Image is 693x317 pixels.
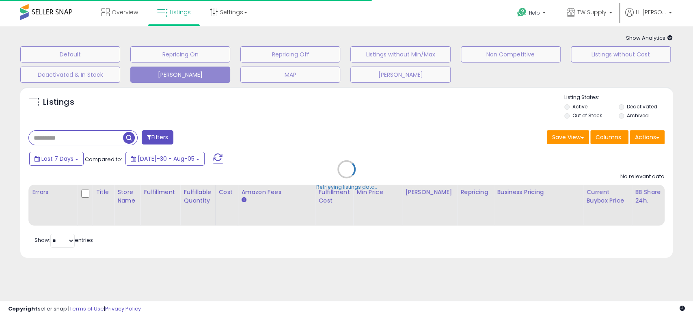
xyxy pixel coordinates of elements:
[170,8,191,16] span: Listings
[571,46,671,63] button: Listings without Cost
[130,46,230,63] button: Repricing On
[625,8,672,26] a: Hi [PERSON_NAME]
[112,8,138,16] span: Overview
[240,46,340,63] button: Repricing Off
[517,7,527,17] i: Get Help
[626,34,673,42] span: Show Analytics
[69,305,104,313] a: Terms of Use
[20,67,120,83] button: Deactivated & In Stock
[130,67,230,83] button: [PERSON_NAME]
[461,46,561,63] button: Non Competitive
[316,183,377,191] div: Retrieving listings data..
[350,46,450,63] button: Listings without Min/Max
[577,8,607,16] span: TW Supply
[350,67,450,83] button: [PERSON_NAME]
[511,1,554,26] a: Help
[240,67,340,83] button: MAP
[105,305,141,313] a: Privacy Policy
[636,8,666,16] span: Hi [PERSON_NAME]
[529,9,540,16] span: Help
[20,46,120,63] button: Default
[8,305,38,313] strong: Copyright
[8,305,141,313] div: seller snap | |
